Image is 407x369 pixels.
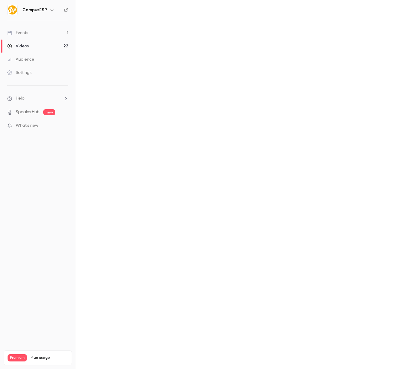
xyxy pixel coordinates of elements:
span: What's new [16,122,38,129]
img: CampusESP [8,5,17,15]
div: Audience [7,56,34,62]
span: Premium [8,354,27,361]
li: help-dropdown-opener [7,95,68,102]
span: Help [16,95,24,102]
span: new [43,109,55,115]
div: Videos [7,43,29,49]
span: Plan usage [31,355,68,360]
iframe: Noticeable Trigger [61,123,68,129]
h6: CampusESP [22,7,47,13]
a: SpeakerHub [16,109,40,115]
div: Events [7,30,28,36]
div: Settings [7,70,31,76]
